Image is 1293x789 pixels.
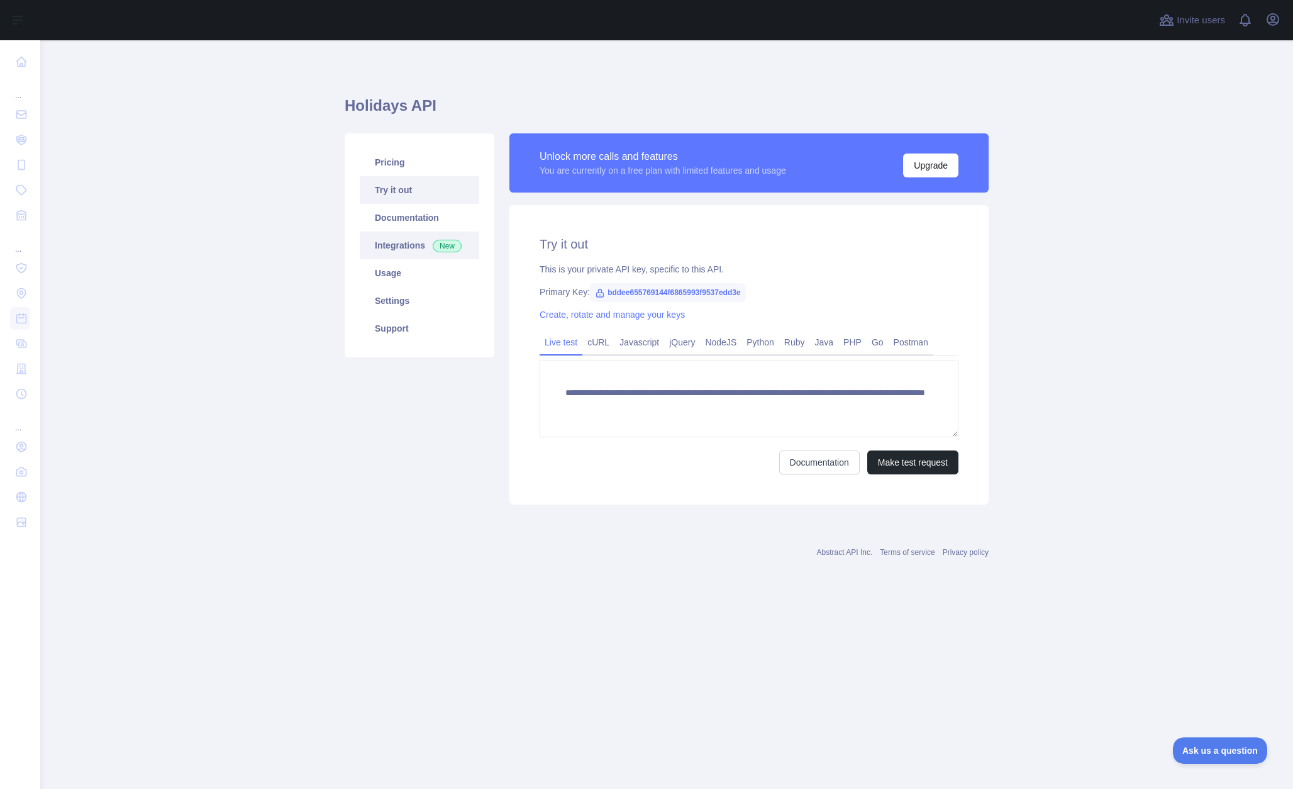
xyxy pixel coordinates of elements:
a: Terms of service [880,548,935,557]
a: Documentation [360,204,479,232]
a: Java [810,332,839,352]
a: NodeJS [700,332,741,352]
a: jQuery [664,332,700,352]
div: ... [10,408,30,433]
a: Javascript [614,332,664,352]
button: Make test request [867,450,958,474]
a: Documentation [779,450,860,474]
a: Python [741,332,779,352]
div: ... [10,76,30,101]
a: Go [867,332,889,352]
a: Settings [360,287,479,315]
div: This is your private API key, specific to this API. [540,263,958,276]
a: Create, rotate and manage your keys [540,310,685,320]
a: Privacy policy [943,548,989,557]
a: Usage [360,259,479,287]
div: ... [10,229,30,254]
a: Try it out [360,176,479,204]
h1: Holidays API [345,96,989,126]
a: Ruby [779,332,810,352]
button: Invite users [1157,10,1228,30]
div: You are currently on a free plan with limited features and usage [540,164,786,177]
a: Support [360,315,479,342]
div: Unlock more calls and features [540,149,786,164]
a: Postman [889,332,933,352]
span: bddee655769144f6865993f9537edd3e [590,283,746,302]
span: New [433,240,462,252]
iframe: Toggle Customer Support [1173,737,1268,764]
a: Pricing [360,148,479,176]
h2: Try it out [540,235,958,253]
a: Live test [540,332,582,352]
a: PHP [838,332,867,352]
a: Abstract API Inc. [817,548,873,557]
span: Invite users [1177,13,1225,28]
a: cURL [582,332,614,352]
div: Primary Key: [540,286,958,298]
button: Upgrade [903,154,958,177]
a: Integrations New [360,232,479,259]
